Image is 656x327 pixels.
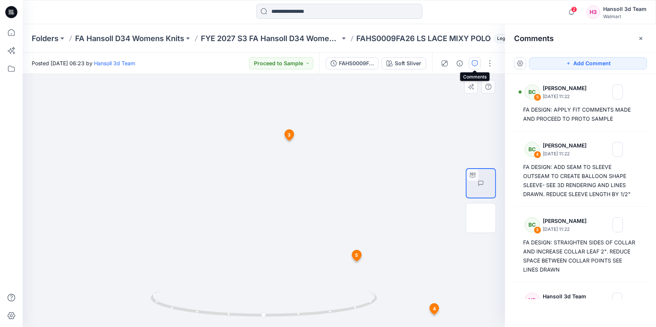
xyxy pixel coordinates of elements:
div: FAHS0009FA26_MPCI SC_LS LACE MIXY POLO [339,59,374,68]
p: FAHS0009FA26 LS LACE MIXY POLO [357,33,491,44]
p: [PERSON_NAME] [543,84,591,93]
a: FA Hansoll D34 Womens Knits [75,33,184,44]
button: Add Comment [529,57,647,69]
p: [DATE] 11:22 [543,226,591,233]
a: FYE 2027 S3 FA Hansoll D34 Womens Knits [201,33,340,44]
div: Soft Sliver [395,59,421,68]
div: BC [525,142,540,157]
div: H3 [587,5,600,19]
div: 5 [534,94,541,101]
p: [DATE] 11:22 [543,150,591,158]
div: 4 [534,151,541,158]
div: FA DESIGN: ADD SEAM TO SLEEVE OUTSEAM TO CREATE BALLOON SHAPE SLEEVE- SEE 3D RENDERING AND LINES ... [523,163,638,199]
p: Hansoll 3d Team [543,292,591,301]
p: [DATE] 11:22 [543,93,591,100]
button: Soft Sliver [382,57,426,69]
div: BC [525,84,540,100]
a: Folders [32,33,59,44]
div: Hansoll 3d Team [603,5,647,14]
a: Hansoll 3d Team [94,60,135,66]
div: Walmart [603,14,647,19]
button: Details [454,57,466,69]
button: FAHS0009FA26_MPCI SC_LS LACE MIXY POLO [326,57,379,69]
div: FA DESIGN: APPLY FIT COMMENTS MADE AND PROCEED TO PROTO SAMPLE [523,105,638,123]
div: 3 [534,226,541,234]
span: 2 [571,6,577,12]
p: [PERSON_NAME] [543,216,591,226]
div: H3 [525,293,540,308]
span: Legacy Style [494,34,529,43]
button: Legacy Style [491,33,529,44]
h2: Comments [514,34,554,43]
div: FA DESIGN: STRAIGHTEN SIDES OF COLLAR AND INCREASE COLLAR LEAF 2". REDUCE SPACE BETWEEN COLLAR PO... [523,238,638,274]
div: BC [525,217,540,232]
span: Posted [DATE] 06:23 by [32,59,135,67]
p: [PERSON_NAME] [543,141,591,150]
